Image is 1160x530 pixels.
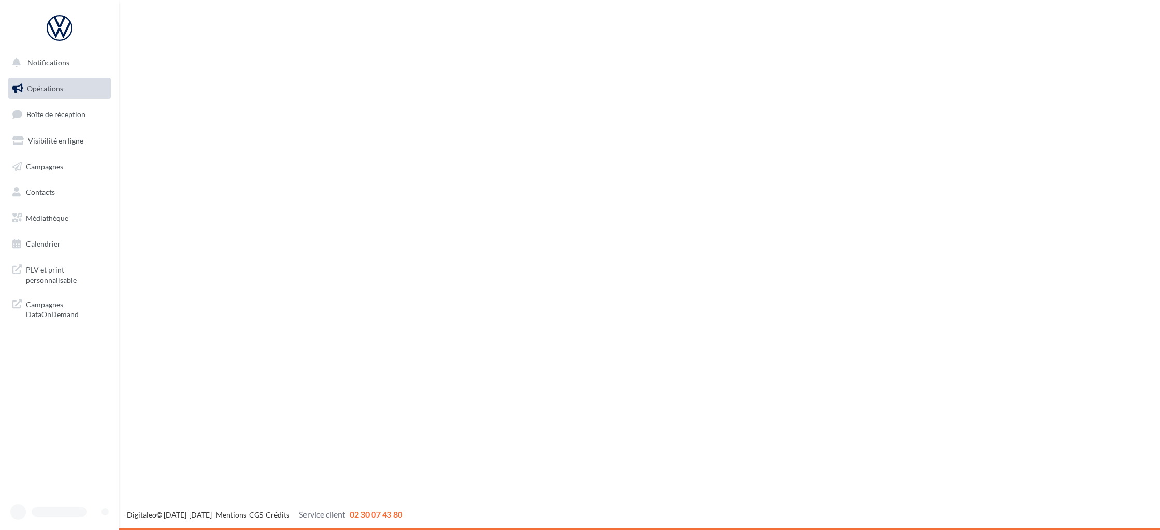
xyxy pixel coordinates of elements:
[249,510,263,519] a: CGS
[28,136,83,145] span: Visibilité en ligne
[299,509,345,519] span: Service client
[26,263,107,285] span: PLV et print personnalisable
[6,130,113,152] a: Visibilité en ligne
[216,510,247,519] a: Mentions
[26,188,55,196] span: Contacts
[127,510,156,519] a: Digitaleo
[6,259,113,289] a: PLV et print personnalisable
[127,510,402,519] span: © [DATE]-[DATE] - - -
[6,52,109,74] button: Notifications
[6,103,113,125] a: Boîte de réception
[27,84,63,93] span: Opérations
[6,293,113,324] a: Campagnes DataOnDemand
[26,110,85,119] span: Boîte de réception
[26,239,61,248] span: Calendrier
[6,181,113,203] a: Contacts
[266,510,289,519] a: Crédits
[26,162,63,170] span: Campagnes
[6,156,113,178] a: Campagnes
[26,297,107,320] span: Campagnes DataOnDemand
[6,78,113,99] a: Opérations
[6,233,113,255] a: Calendrier
[26,213,68,222] span: Médiathèque
[27,58,69,67] span: Notifications
[6,207,113,229] a: Médiathèque
[350,509,402,519] span: 02 30 07 43 80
